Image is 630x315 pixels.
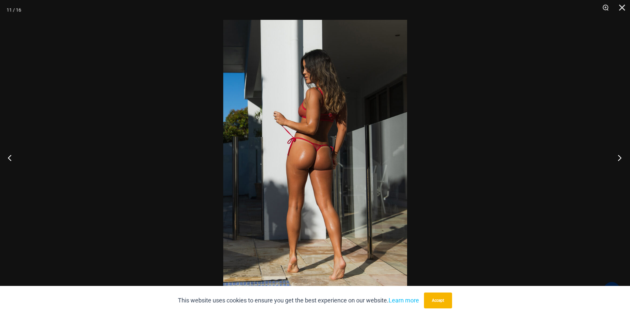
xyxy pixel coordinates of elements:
[7,5,21,15] div: 11 / 16
[389,297,419,304] a: Learn more
[605,141,630,174] button: Next
[178,295,419,305] p: This website uses cookies to ensure you get the best experience on our website.
[424,293,452,308] button: Accept
[223,20,407,295] img: Summer Storm Red 332 Crop Top 456 Micro 03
